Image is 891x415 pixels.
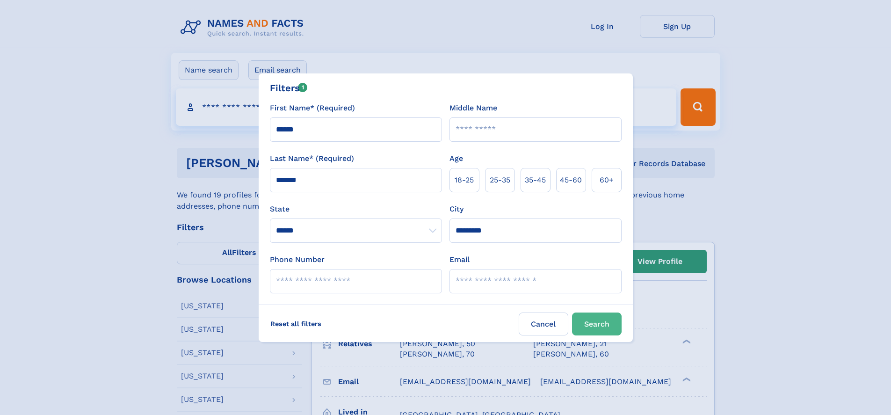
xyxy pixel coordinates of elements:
[449,102,497,114] label: Middle Name
[449,254,470,265] label: Email
[449,153,463,164] label: Age
[270,81,308,95] div: Filters
[600,175,614,186] span: 60+
[519,313,568,335] label: Cancel
[455,175,474,186] span: 18‑25
[572,313,622,335] button: Search
[270,254,325,265] label: Phone Number
[270,153,354,164] label: Last Name* (Required)
[270,102,355,114] label: First Name* (Required)
[270,204,442,215] label: State
[560,175,582,186] span: 45‑60
[264,313,327,335] label: Reset all filters
[490,175,510,186] span: 25‑35
[449,204,464,215] label: City
[525,175,546,186] span: 35‑45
